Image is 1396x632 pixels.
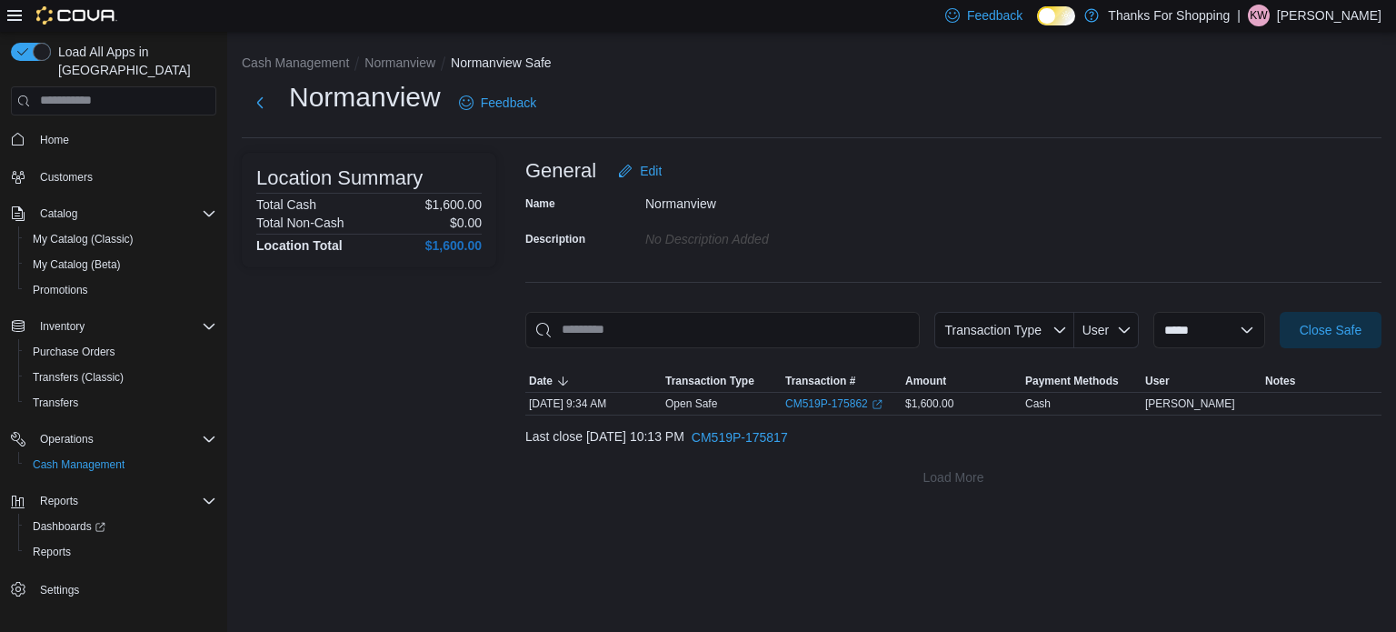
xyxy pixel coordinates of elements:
button: Normanview [364,55,435,70]
button: Cash Management [18,452,224,477]
span: My Catalog (Classic) [33,232,134,246]
span: Transfers [33,396,78,410]
h4: Location Total [256,238,343,253]
span: Reports [25,541,216,563]
span: CM519P-175817 [692,428,788,446]
span: My Catalog (Classic) [25,228,216,250]
span: Inventory [33,316,216,337]
button: Reports [18,539,224,565]
button: Transfers (Classic) [18,365,224,390]
h3: General [525,160,596,182]
img: Cova [36,6,117,25]
a: Customers [33,166,100,188]
span: Amount [905,374,946,388]
div: No Description added [645,225,889,246]
p: Open Safe [665,396,717,411]
button: Cash Management [242,55,349,70]
h6: Total Non-Cash [256,216,344,230]
a: My Catalog (Classic) [25,228,141,250]
span: Reports [33,545,71,559]
a: Transfers [25,392,85,414]
h3: Location Summary [256,167,423,189]
span: Settings [40,583,79,597]
span: Notes [1265,374,1295,388]
a: Transfers (Classic) [25,366,131,388]
span: Promotions [33,283,88,297]
span: Operations [33,428,216,450]
input: This is a search bar. As you type, the results lower in the page will automatically filter. [525,312,920,348]
a: Dashboards [25,516,113,537]
span: Reports [33,490,216,512]
label: Description [525,232,585,246]
span: [PERSON_NAME] [1145,396,1235,411]
a: CM519P-175862External link [785,396,882,411]
button: User [1142,370,1261,392]
div: Cash [1025,396,1051,411]
span: Catalog [40,206,77,221]
p: | [1237,5,1241,26]
span: $1,600.00 [905,396,953,411]
span: Load More [923,468,984,487]
label: Name [525,196,555,211]
span: Transfers [25,392,216,414]
button: Next [242,85,278,121]
button: Customers [4,164,224,190]
span: Cash Management [25,454,216,476]
button: Settings [4,576,224,602]
span: KW [1250,5,1267,26]
div: Kennedy Wilson [1248,5,1270,26]
span: Transaction Type [665,374,754,388]
p: $1,600.00 [425,197,482,212]
a: Purchase Orders [25,341,123,363]
button: Inventory [33,316,92,337]
button: Home [4,126,224,153]
h6: Total Cash [256,197,316,212]
span: Purchase Orders [33,345,115,359]
a: My Catalog (Beta) [25,254,128,276]
a: Cash Management [25,454,132,476]
span: Transfers (Classic) [25,366,216,388]
span: Transaction # [785,374,855,388]
span: Dashboards [33,519,105,534]
button: Transaction # [782,370,902,392]
button: Payment Methods [1022,370,1142,392]
span: Home [40,133,69,147]
span: Customers [33,166,216,188]
span: My Catalog (Beta) [25,254,216,276]
button: Reports [33,490,85,512]
a: Promotions [25,279,95,301]
a: Dashboards [18,514,224,539]
span: Feedback [481,94,536,112]
button: Load More [525,459,1381,496]
a: Settings [33,579,86,601]
button: Inventory [4,314,224,339]
span: My Catalog (Beta) [33,257,121,272]
span: User [1082,323,1110,337]
input: Dark Mode [1037,6,1075,25]
span: Transfers (Classic) [33,370,124,385]
button: Normanview Safe [451,55,552,70]
a: Home [33,129,76,151]
span: Catalog [33,203,216,225]
a: Reports [25,541,78,563]
span: Load All Apps in [GEOGRAPHIC_DATA] [51,43,216,79]
span: Dashboards [25,516,216,537]
button: Close Safe [1280,312,1381,348]
p: Thanks For Shopping [1108,5,1230,26]
span: Purchase Orders [25,341,216,363]
button: Operations [4,426,224,452]
button: User [1074,312,1139,348]
button: Purchase Orders [18,339,224,365]
span: User [1145,374,1170,388]
div: Normanview [645,189,889,211]
span: Home [33,128,216,151]
button: Catalog [33,203,85,225]
p: [PERSON_NAME] [1277,5,1381,26]
span: Payment Methods [1025,374,1119,388]
span: Settings [33,577,216,600]
span: Reports [40,494,78,508]
button: Amount [902,370,1022,392]
span: Inventory [40,319,85,334]
nav: An example of EuiBreadcrumbs [242,54,1381,75]
h1: Normanview [289,79,441,115]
